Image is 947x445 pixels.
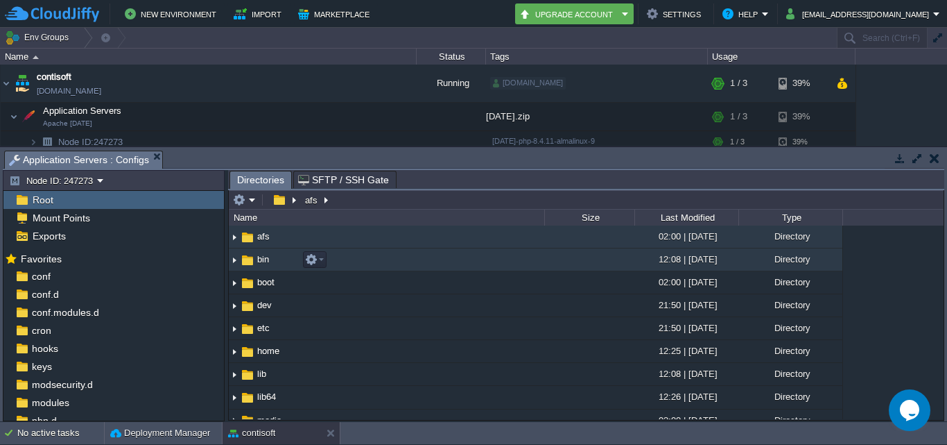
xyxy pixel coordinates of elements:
div: 12:08 | [DATE] [634,363,738,385]
img: AMDAwAAAACH5BAEAAAAALAAAAAABAAEAAAICRAEAOw== [229,272,240,294]
button: New Environment [125,6,220,22]
img: AMDAwAAAACH5BAEAAAAALAAAAAABAAEAAAICRAEAOw== [229,295,240,317]
span: lib [255,368,268,380]
a: Root [30,194,55,206]
a: conf.d [29,288,61,301]
div: [DATE].zip [486,103,708,131]
img: AMDAwAAAACH5BAEAAAAALAAAAAABAAEAAAICRAEAOw== [240,390,255,405]
div: 12:25 | [DATE] [634,340,738,362]
a: dev [255,299,274,311]
div: 12:26 | [DATE] [634,386,738,408]
a: modsecurity.d [29,378,95,391]
div: Last Modified [636,210,738,226]
button: afs [303,194,321,206]
img: AMDAwAAAACH5BAEAAAAALAAAAAABAAEAAAICRAEAOw== [229,318,240,339]
div: 39% [779,65,824,102]
img: AMDAwAAAACH5BAEAAAAALAAAAAABAAEAAAICRAEAOw== [240,321,255,337]
input: Click to enter the path [229,190,944,210]
div: 02:00 | [DATE] [634,271,738,293]
div: 1 / 3 [730,103,747,131]
a: php.d [29,414,59,427]
span: [DATE]-php-8.4.11-almalinux-9 [492,137,595,145]
span: SFTP / SSH Gate [298,171,389,188]
a: contisoft [37,70,71,84]
button: Env Groups [5,28,73,47]
div: Name [230,210,544,226]
div: Directory [738,317,842,339]
img: AMDAwAAAACH5BAEAAAAALAAAAAABAAEAAAICRAEAOw== [240,367,255,383]
div: 02:00 | [DATE] [634,410,738,431]
span: 247273 [57,136,125,148]
img: AMDAwAAAACH5BAEAAAAALAAAAAABAAEAAAICRAEAOw== [12,65,32,102]
a: keys [29,360,54,373]
button: Marketplace [298,6,374,22]
div: 1 / 3 [730,65,747,102]
img: AMDAwAAAACH5BAEAAAAALAAAAAABAAEAAAICRAEAOw== [240,276,255,291]
button: Help [722,6,762,22]
span: Application Servers [42,105,123,117]
img: AMDAwAAAACH5BAEAAAAALAAAAAABAAEAAAICRAEAOw== [229,341,240,362]
a: [DOMAIN_NAME] [37,84,101,98]
a: media [255,414,284,426]
img: AMDAwAAAACH5BAEAAAAALAAAAAABAAEAAAICRAEAOw== [33,56,39,59]
img: AMDAwAAAACH5BAEAAAAALAAAAAABAAEAAAICRAEAOw== [240,344,255,360]
a: etc [255,322,272,334]
a: home [255,345,281,357]
div: Size [546,210,634,226]
button: Settings [647,6,705,22]
div: Directory [738,410,842,431]
button: Node ID: 247273 [9,174,97,187]
img: AMDAwAAAACH5BAEAAAAALAAAAAABAAEAAAICRAEAOw== [10,103,18,131]
img: AMDAwAAAACH5BAEAAAAALAAAAAABAAEAAAICRAEAOw== [240,299,255,314]
a: Favorites [18,253,64,265]
span: boot [255,276,277,288]
span: afs [255,230,272,242]
div: No active tasks [17,422,104,444]
div: 39% [779,103,824,131]
a: modules [29,396,71,409]
img: AMDAwAAAACH5BAEAAAAALAAAAAABAAEAAAICRAEAOw== [19,103,38,131]
a: Application ServersApache [DATE] [42,106,123,116]
a: conf [29,270,53,283]
div: Directory [738,386,842,408]
div: Directory [738,271,842,293]
a: hooks [29,342,60,355]
div: Directory [738,363,842,385]
div: 39% [779,131,824,153]
a: cron [29,324,53,337]
span: Application Servers : Configs [9,151,149,169]
span: Apache [DATE] [43,119,92,128]
a: Exports [30,230,68,242]
div: Usage [709,49,855,65]
div: Directory [738,249,842,270]
div: 21:50 | [DATE] [634,294,738,316]
button: Deployment Manager [110,426,210,440]
img: AMDAwAAAACH5BAEAAAAALAAAAAABAAEAAAICRAEAOw== [37,131,57,153]
a: Mount Points [30,212,92,224]
div: 1 / 3 [730,131,745,153]
a: lib64 [255,391,278,403]
span: bin [255,253,271,265]
a: Node ID:247273 [57,136,125,148]
img: AMDAwAAAACH5BAEAAAAALAAAAAABAAEAAAICRAEAOw== [240,413,255,428]
div: Directory [738,226,842,247]
div: [DOMAIN_NAME] [490,77,566,90]
div: Name [1,49,416,65]
div: Tags [487,49,707,65]
img: AMDAwAAAACH5BAEAAAAALAAAAAABAAEAAAICRAEAOw== [229,249,240,271]
div: Type [740,210,842,226]
div: Directory [738,294,842,316]
span: Directories [237,171,284,189]
div: Directory [738,340,842,362]
img: AMDAwAAAACH5BAEAAAAALAAAAAABAAEAAAICRAEAOw== [229,387,240,409]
